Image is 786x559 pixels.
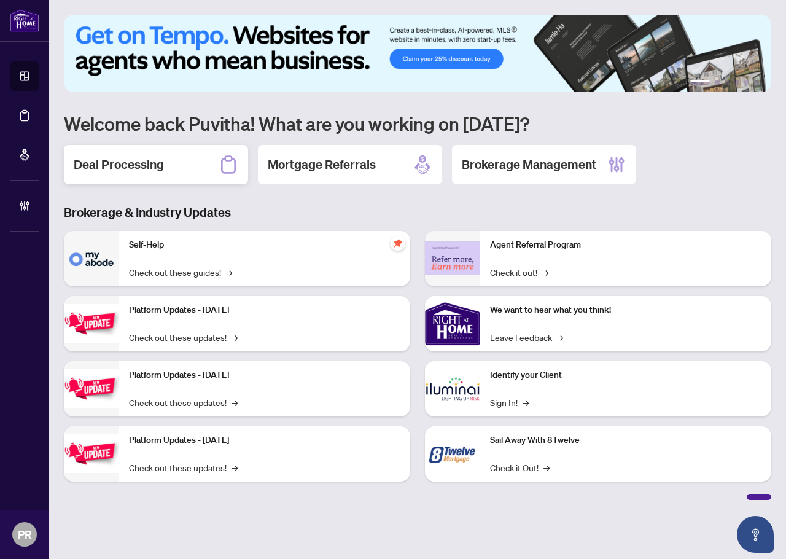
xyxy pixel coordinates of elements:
[690,80,710,85] button: 1
[490,434,761,447] p: Sail Away With 8Twelve
[557,330,563,344] span: →
[129,369,400,382] p: Platform Updates - [DATE]
[425,426,480,482] img: Sail Away With 8Twelve
[232,330,238,344] span: →
[754,80,759,85] button: 6
[490,330,563,344] a: Leave Feedback→
[10,9,39,32] img: logo
[425,241,480,275] img: Agent Referral Program
[64,15,771,92] img: Slide 0
[715,80,720,85] button: 2
[744,80,749,85] button: 5
[425,361,480,416] img: Identify your Client
[268,156,376,173] h2: Mortgage Referrals
[129,265,232,279] a: Check out these guides!→
[64,369,119,408] img: Platform Updates - July 8, 2025
[64,204,771,221] h3: Brokerage & Industry Updates
[462,156,596,173] h2: Brokerage Management
[64,304,119,343] img: Platform Updates - July 21, 2025
[64,112,771,135] h1: Welcome back Puvitha! What are you working on [DATE]?
[734,80,739,85] button: 4
[129,238,400,252] p: Self-Help
[490,369,761,382] p: Identify your Client
[542,265,548,279] span: →
[737,516,774,553] button: Open asap
[64,434,119,473] img: Platform Updates - June 23, 2025
[543,461,550,474] span: →
[490,396,529,409] a: Sign In!→
[18,526,32,543] span: PR
[232,461,238,474] span: →
[425,296,480,351] img: We want to hear what you think!
[490,461,550,474] a: Check it Out!→
[129,434,400,447] p: Platform Updates - [DATE]
[129,303,400,317] p: Platform Updates - [DATE]
[74,156,164,173] h2: Deal Processing
[523,396,529,409] span: →
[232,396,238,409] span: →
[129,461,238,474] a: Check out these updates!→
[129,396,238,409] a: Check out these updates!→
[490,303,761,317] p: We want to hear what you think!
[490,238,761,252] p: Agent Referral Program
[391,236,405,251] span: pushpin
[129,330,238,344] a: Check out these updates!→
[725,80,730,85] button: 3
[64,231,119,286] img: Self-Help
[226,265,232,279] span: →
[490,265,548,279] a: Check it out!→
